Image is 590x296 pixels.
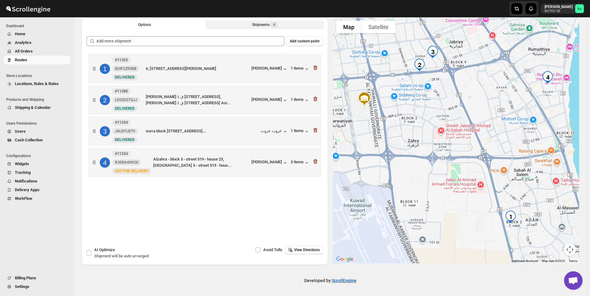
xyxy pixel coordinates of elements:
[4,160,70,168] button: Widgets
[263,247,282,252] span: Avoid Tolls
[15,179,37,183] span: Notifications
[15,196,32,201] span: WorkFlow
[251,160,288,166] button: [PERSON_NAME]
[6,73,71,78] span: Store Locations
[564,271,583,290] div: Open chat
[4,127,70,136] button: Users
[138,22,151,27] span: Options
[146,66,249,72] div: 6, [STREET_ADDRESS][PERSON_NAME]
[115,129,135,134] span: J6L0I1LBTV
[251,97,288,103] button: [PERSON_NAME]
[291,160,310,166] button: 3 items
[15,170,31,175] span: Tracking
[545,9,573,13] p: 867f02-58
[15,276,36,280] span: Billing Plans
[115,106,135,111] span: DELIVERED
[100,126,110,136] div: 3
[4,194,70,203] button: WorkFlow
[261,128,288,135] div: عروب عروب
[424,43,441,61] div: 3
[205,20,324,29] button: Selected Shipments
[100,157,110,168] div: 4
[88,85,322,115] div: 2#11380LO5ZG57QJJNewDELIVERED[PERSON_NAME] ق ٤ [STREET_ADDRESS], [PERSON_NAME] ق ٤ [STREET_ADDRES...
[153,156,249,169] div: Alzahra - block 5 - street 519 - house 23, [GEOGRAPHIC_DATA] 5 - street 519 - hous...
[15,138,43,142] span: Cash Collection
[4,136,70,144] button: Cash Collection
[335,255,355,263] img: Google
[541,4,584,14] button: User menu
[290,39,319,44] span: Add custom point
[15,81,59,86] span: Locations, Rules & Rates
[539,69,556,86] div: 4
[115,58,128,62] b: #11352
[411,56,428,74] div: 2
[251,66,288,72] button: [PERSON_NAME]
[502,208,519,225] div: 1
[4,177,70,186] button: Notifications
[146,94,249,106] div: [PERSON_NAME] ق ٤ [STREET_ADDRESS], [PERSON_NAME] ق ٤ [STREET_ADDRESS] Asi...
[6,153,71,158] span: Configurations
[6,121,71,126] span: Users Permissions
[15,105,51,110] span: Shipping & Calendar
[15,49,33,54] span: All Orders
[542,259,565,263] span: Map data ©2025
[273,22,275,27] span: 4
[85,20,204,29] button: All Route Options
[294,247,320,252] span: View Directions
[115,138,135,142] span: DELIVERED
[115,75,135,79] span: DELIVERED
[4,103,70,112] button: Shipping & Calendar
[94,254,149,258] span: Shipment will be auto arranged
[15,161,29,166] span: Widgets
[285,246,323,254] button: View Directions
[6,24,71,28] span: Dashboard
[96,36,284,46] input: Add more shipment
[4,186,70,194] button: Delivery Apps
[291,66,310,72] button: 1 items
[4,56,70,64] button: Routes
[100,64,110,74] div: 1
[4,168,70,177] button: Tracking
[88,54,322,84] div: 1#11352BUIF2ZRS8BNewDELIVERED6, [STREET_ADDRESS][PERSON_NAME][PERSON_NAME]1 items
[4,38,70,47] button: Analytics
[336,21,361,33] button: Show street map
[332,278,356,283] a: ScrollEngine
[115,66,137,71] span: BUIF2ZRS8B
[115,120,128,125] b: #11354
[146,128,258,134] div: surra block [STREET_ADDRESS]...
[115,160,138,165] span: R3DB64DKO0
[4,47,70,56] button: All Orders
[252,22,278,28] div: Shipments
[291,128,310,135] button: 1 items
[115,169,148,173] span: OUT FOR DELIVERY
[335,255,355,263] a: Open this area in Google Maps (opens a new window)
[82,31,328,226] div: Selected Shipments
[115,89,128,93] b: #11380
[15,284,29,289] span: Settings
[115,97,137,102] span: LO5ZG57QJJ
[5,1,51,16] img: ScrollEngine
[575,4,584,13] span: khaled alrashidi
[4,274,70,282] button: Billing Plans
[4,282,70,291] button: Settings
[291,97,310,103] button: 1 items
[4,30,70,38] button: Home
[564,243,576,256] button: Map camera controls
[569,259,577,263] a: Terms (opens in new tab)
[15,129,26,134] span: Users
[545,4,573,9] p: [PERSON_NAME]
[578,7,581,11] text: ka
[361,21,396,33] button: Show satellite imagery
[100,95,110,105] div: 2
[15,40,32,45] span: Analytics
[6,97,71,102] span: Products and Shipping
[115,152,128,156] b: #11324
[88,116,322,146] div: 3#11354J6L0I1LBTVNewDELIVEREDsurra block [STREET_ADDRESS]...عروب عروب1 items
[15,58,27,62] span: Routes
